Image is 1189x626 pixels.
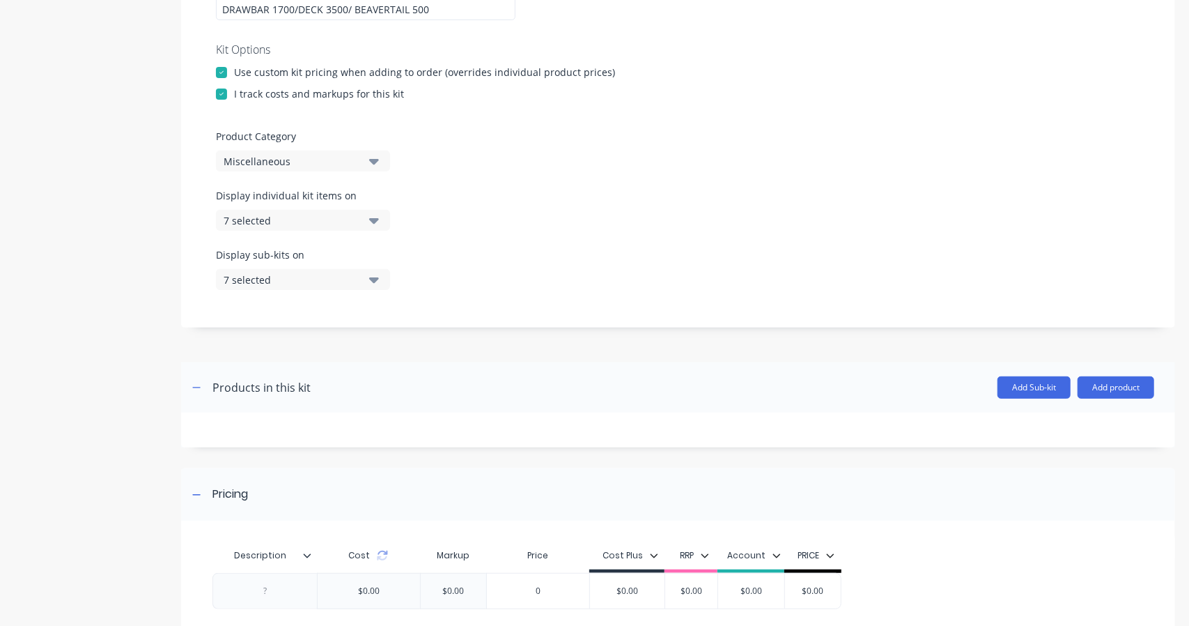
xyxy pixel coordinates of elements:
[224,213,359,228] div: 7 selected
[673,545,716,566] button: RRP
[798,549,819,562] div: PRICE
[216,247,390,262] label: Display sub-kits on
[318,574,420,609] div: $0.00
[224,273,359,287] div: 7 selected
[234,65,615,79] div: Use custom kit pricing when adding to order (overrides individual product prices)
[216,129,1140,144] label: Product Category
[348,549,370,562] span: Cost
[216,41,1140,58] div: Kit Options
[420,542,487,570] div: Markup
[487,574,589,609] div: 0
[657,574,726,609] div: $0.00
[212,538,309,573] div: Description
[486,542,589,570] div: Price
[778,574,848,609] div: $0.00
[212,573,841,609] div: $0.00$0.000$0.00$0.00$0.00$0.00
[603,549,643,562] div: Cost Plus
[720,545,788,566] button: Account
[212,486,248,503] div: Pricing
[224,154,359,169] div: Miscellaneous
[716,574,786,609] div: $0.00
[997,376,1071,399] button: Add Sub-kit
[234,86,404,101] div: I track costs and markups for this kit
[590,574,665,609] div: $0.00
[216,269,390,290] button: 7 selected
[216,188,390,203] label: Display individual kit items on
[791,545,841,566] button: PRICE
[1078,376,1154,399] button: Add product
[212,542,317,570] div: Description
[680,549,694,562] div: RRP
[317,542,420,570] div: Cost
[727,549,766,562] div: Account
[419,574,488,609] div: $0.00
[212,379,311,396] div: Products in this kit
[596,545,665,566] button: Cost Plus
[216,151,390,171] button: Miscellaneous
[216,210,390,231] button: 7 selected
